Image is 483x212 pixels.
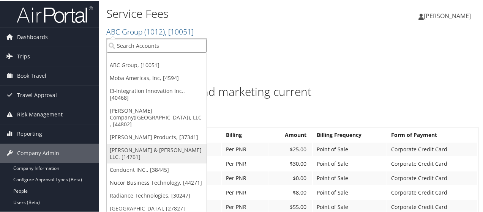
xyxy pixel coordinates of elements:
[17,143,59,162] span: Company Admin
[106,26,194,36] a: ABC Group
[106,83,478,99] h1: ABC Group sales and marketing current
[424,11,471,19] span: [PERSON_NAME]
[17,46,30,65] span: Trips
[313,171,387,184] td: Point of Sale
[222,156,268,170] td: Per PNR
[418,4,478,27] a: [PERSON_NAME]
[165,26,194,36] span: , [ 10051 ]
[313,142,387,155] td: Point of Sale
[387,156,477,170] td: Corporate Credit Card
[17,124,42,143] span: Reporting
[313,156,387,170] td: Point of Sale
[222,142,268,155] td: Per PNR
[107,143,207,163] a: [PERSON_NAME] & [PERSON_NAME] LLC, [14761]
[107,188,207,201] a: Radiance Technologies, [30247]
[268,156,312,170] td: $30.00
[268,185,312,199] td: $8.00
[222,171,268,184] td: Per PNR
[222,127,268,141] th: Billing
[17,27,48,46] span: Dashboards
[107,163,207,176] a: Conduent INC., [38445]
[107,58,207,71] a: ABC Group, [10051]
[107,71,207,84] a: Moba Americas, Inc, [4594]
[17,66,46,85] span: Book Travel
[106,5,354,21] h1: Service Fees
[17,85,57,104] span: Travel Approval
[268,171,312,184] td: $0.00
[313,127,387,141] th: Billing Frequency
[107,104,207,130] a: [PERSON_NAME] Company([GEOGRAPHIC_DATA]), LLC , [44802]
[268,127,312,141] th: Amount
[107,38,207,52] input: Search Accounts
[107,176,207,188] a: Nucor Business Technology, [44271]
[313,185,387,199] td: Point of Sale
[144,26,165,36] span: ( 1012 )
[17,104,63,123] span: Risk Management
[387,171,477,184] td: Corporate Credit Card
[387,185,477,199] td: Corporate Credit Card
[387,127,477,141] th: Form of Payment
[268,142,312,155] td: $25.00
[387,142,477,155] td: Corporate Credit Card
[106,113,478,123] h3: Full Service Agent
[107,84,207,104] a: I3-Integration Innovation Inc., [40468]
[222,185,268,199] td: Per PNR
[107,130,207,143] a: [PERSON_NAME] Products, [37341]
[17,5,93,23] img: airportal-logo.png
